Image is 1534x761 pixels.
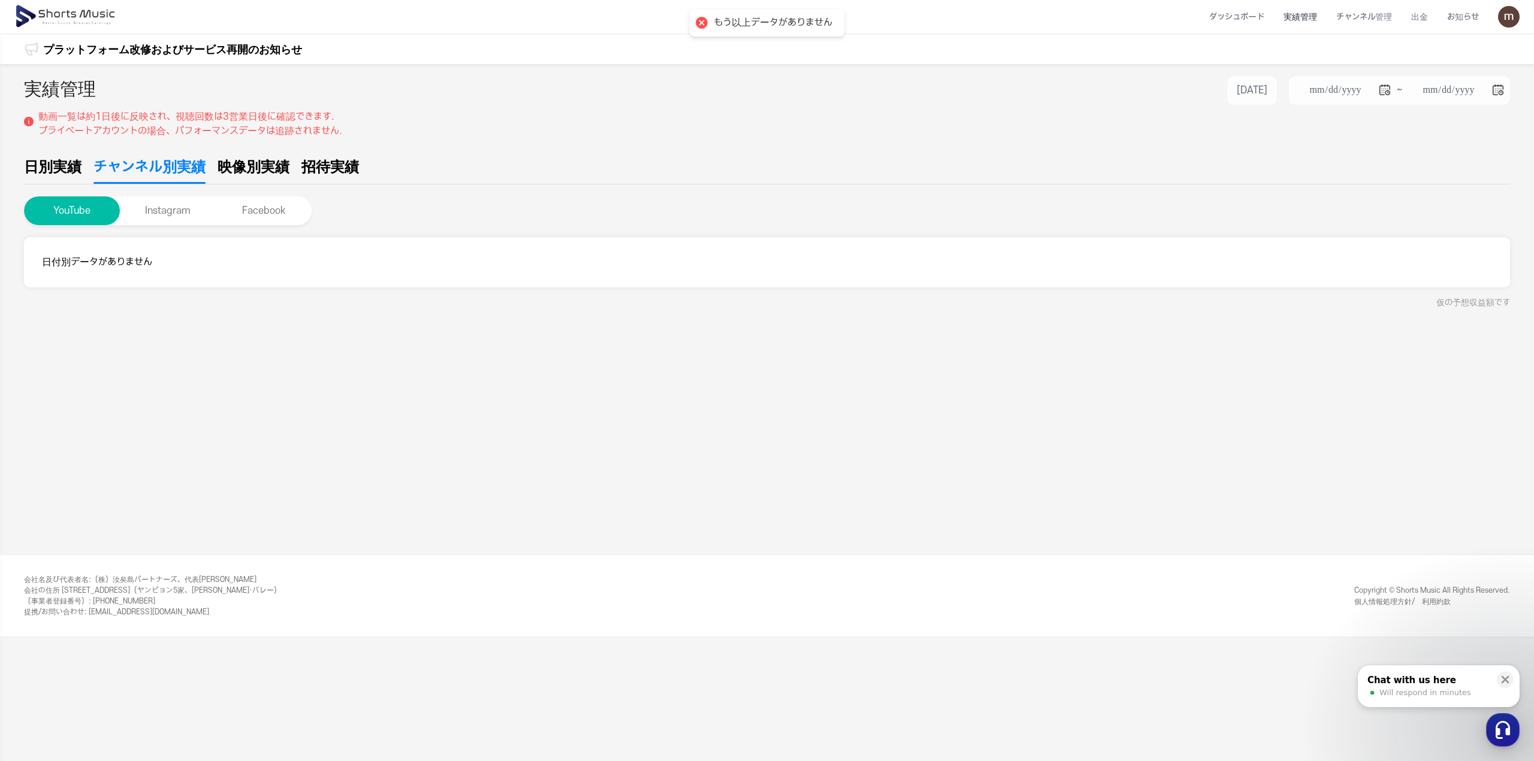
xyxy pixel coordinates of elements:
[155,380,230,410] a: Settings
[43,41,302,57] a: プラットフォーム改修およびサービス再開のお知らせ
[1354,597,1451,605] a: 個人情報処理方針/ 利用約款
[38,110,342,138] p: 動画一覧は約1日後に反映され、視聴回数は3営業日後に確認できます. プライベートアカウントの場合、パフォーマンスデータは追跡されません.
[218,156,289,178] span: 映像別実績
[216,196,312,225] button: Facebook
[24,156,81,178] span: 日別実績
[24,196,120,225] button: YouTube
[99,398,135,408] span: Messages
[714,17,832,29] div: もう以上データがありません
[24,42,38,56] img: 알림 아이콘
[1274,1,1327,33] a: 実績管理
[24,586,60,595] span: 会社の住所
[1498,6,1520,28] img: 사용자 이미지
[120,196,216,225] button: Instagram
[79,380,155,410] a: Messages
[93,156,206,178] span: チャンネル別実績
[93,156,206,184] a: チャンネル別実績
[42,255,1492,269] p: 日付別データがありません
[1289,76,1510,105] li: ~
[1354,585,1510,607] div: Copyright © Shorts Music All Rights Reserved.
[1327,1,1402,33] a: チャンネル管理
[31,398,52,407] span: Home
[218,156,289,184] a: 映像別実績
[301,156,359,178] span: 招待実績
[1438,1,1488,33] a: お知らせ
[24,575,91,584] span: 会社名及び代表者名 :
[4,380,79,410] a: Home
[1402,1,1438,33] a: 出金
[24,297,1510,309] div: 仮の予想収益額です
[24,205,120,216] a: YouTube
[24,117,34,126] img: 설명 아이콘
[1227,76,1277,105] button: [DATE]
[216,205,312,216] a: Facebook
[301,156,359,184] a: 招待実績
[24,156,81,184] a: 日別実績
[177,398,207,407] span: Settings
[24,574,281,617] div: （株）汝矣島パートナーズ、代表[PERSON_NAME] [STREET_ADDRESS]（ヤンピョン5家、[PERSON_NAME]·バレー） （事業者登録番号） : [PHONE_NUMBE...
[24,76,96,105] h2: 実績管理
[1200,1,1274,33] a: ダッシュボード
[120,205,216,216] a: Instagram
